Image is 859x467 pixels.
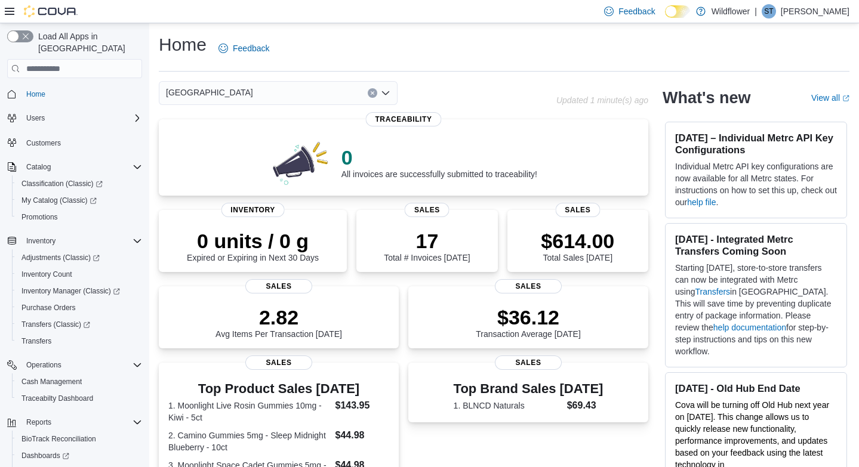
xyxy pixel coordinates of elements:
[17,284,142,298] span: Inventory Manager (Classic)
[21,270,72,279] span: Inventory Count
[17,284,125,298] a: Inventory Manager (Classic)
[12,175,147,192] a: Classification (Classic)
[12,373,147,390] button: Cash Management
[695,287,730,296] a: Transfers
[781,4,849,18] p: [PERSON_NAME]
[12,333,147,350] button: Transfers
[159,33,207,57] h1: Home
[17,334,142,348] span: Transfers
[187,229,319,253] p: 0 units / 0 g
[2,414,147,431] button: Reports
[2,110,147,126] button: Users
[335,398,390,413] dd: $143.95
[2,85,147,103] button: Home
[215,305,342,339] div: Avg Items Per Transaction [DATE]
[17,267,142,282] span: Inventory Count
[17,375,87,389] a: Cash Management
[381,88,390,98] button: Open list of options
[675,132,837,156] h3: [DATE] – Individual Metrc API Key Configurations
[663,88,750,107] h2: What's new
[365,112,441,126] span: Traceability
[454,400,562,412] dt: 1. BLNCD Naturals
[12,299,147,316] button: Purchase Orders
[541,229,614,253] p: $614.00
[21,286,120,296] span: Inventory Manager (Classic)
[495,355,562,370] span: Sales
[26,162,51,172] span: Catalog
[221,203,285,217] span: Inventory
[17,449,74,463] a: Dashboards
[12,249,147,266] a: Adjustments (Classic)
[21,160,56,174] button: Catalog
[675,233,837,257] h3: [DATE] - Integrated Metrc Transfers Coming Soon
[21,196,97,205] span: My Catalog (Classic)
[17,301,81,315] a: Purchase Orders
[21,87,50,101] a: Home
[26,138,61,148] span: Customers
[12,447,147,464] a: Dashboards
[21,253,100,262] span: Adjustments (Classic)
[17,250,142,265] span: Adjustments (Classic)
[26,89,45,99] span: Home
[762,4,776,18] div: Sarah Tahir
[21,160,142,174] span: Catalog
[618,5,655,17] span: Feedback
[341,146,537,179] div: All invoices are successfully submitted to traceability!
[21,358,66,372] button: Operations
[26,113,45,123] span: Users
[187,229,319,262] div: Expired or Expiring in Next 30 Days
[21,212,58,222] span: Promotions
[21,377,82,386] span: Cash Management
[21,234,142,248] span: Inventory
[2,233,147,249] button: Inventory
[214,36,274,60] a: Feedback
[12,316,147,333] a: Transfers (Classic)
[341,146,537,169] p: 0
[17,177,107,191] a: Classification (Classic)
[842,95,849,102] svg: External link
[26,360,61,370] span: Operations
[712,4,750,18] p: Wildflower
[17,317,142,332] span: Transfers (Classic)
[541,229,614,262] div: Total Sales [DATE]
[168,429,331,453] dt: 2. Camino Gummies 5mg - Sleep Midnight Blueberry - 10ct
[17,432,101,446] a: BioTrack Reconciliation
[21,336,51,346] span: Transfers
[687,197,716,207] a: help file
[233,42,269,54] span: Feedback
[384,229,470,253] p: 17
[665,18,666,18] span: Dark Mode
[17,210,63,224] a: Promotions
[21,179,103,188] span: Classification (Classic)
[556,95,648,105] p: Updated 1 minute(s) ago
[12,192,147,209] a: My Catalog (Classic)
[2,357,147,373] button: Operations
[245,279,312,293] span: Sales
[21,415,142,429] span: Reports
[755,4,757,18] p: |
[17,432,142,446] span: BioTrack Reconciliation
[17,449,142,463] span: Dashboards
[17,193,101,208] a: My Catalog (Classic)
[454,382,604,396] h3: Top Brand Sales [DATE]
[2,159,147,175] button: Catalog
[384,229,470,262] div: Total # Invoices [DATE]
[33,30,142,54] span: Load All Apps in [GEOGRAPHIC_DATA]
[405,203,449,217] span: Sales
[21,303,76,313] span: Purchase Orders
[215,305,342,329] p: 2.82
[567,398,604,413] dd: $69.43
[270,138,332,186] img: 0
[17,250,104,265] a: Adjustments (Classic)
[21,394,93,403] span: Traceabilty Dashboard
[21,111,50,125] button: Users
[675,262,837,357] p: Starting [DATE], store-to-store transfers can now be integrated with Metrc using in [GEOGRAPHIC_D...
[21,86,142,101] span: Home
[21,415,56,429] button: Reports
[21,434,96,444] span: BioTrack Reconciliation
[17,210,142,224] span: Promotions
[17,375,142,389] span: Cash Management
[675,160,837,208] p: Individual Metrc API key configurations are now available for all Metrc states. For instructions ...
[168,400,331,423] dt: 1. Moonlight Live Rosin Gummies 10mg - Kiwi - 5ct
[17,391,98,406] a: Traceabilty Dashboard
